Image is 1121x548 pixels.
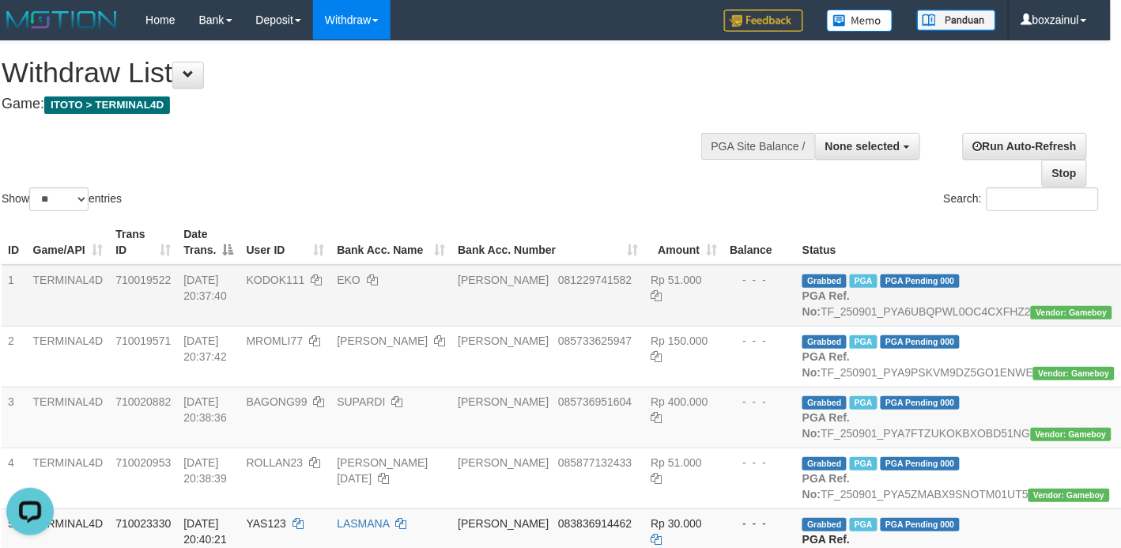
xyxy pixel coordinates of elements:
span: [DATE] 20:37:40 [183,274,227,302]
span: Rp 150.000 [651,334,708,347]
a: Stop [1042,160,1087,187]
span: Rp 30.000 [651,517,702,530]
th: Status [796,220,1121,265]
span: [DATE] 20:38:36 [183,395,227,424]
span: None selected [825,140,900,153]
td: 1 [2,265,27,327]
img: panduan.png [917,9,996,31]
span: KODOK111 [247,274,305,286]
span: [DATE] 20:37:42 [183,334,227,363]
h1: Withdraw List [2,57,721,89]
h4: Game: [2,96,721,112]
img: Feedback.jpg [724,9,803,32]
span: Vendor URL: https://payment21.1velocity.biz [1031,428,1112,441]
th: Trans ID: activate to sort column ascending [109,220,177,265]
td: TERMINAL4D [27,387,110,448]
span: 710019571 [115,334,171,347]
div: - - - [730,333,790,349]
span: 710019522 [115,274,171,286]
th: Amount: activate to sort column ascending [644,220,723,265]
th: ID [2,220,27,265]
span: MROMLI77 [247,334,304,347]
span: Rp 51.000 [651,274,702,286]
input: Search: [987,187,1099,211]
div: PGA Site Balance / [701,133,815,160]
select: Showentries [29,187,89,211]
td: 2 [2,326,27,387]
span: [PERSON_NAME] [458,456,549,469]
div: - - - [730,394,790,410]
div: - - - [730,272,790,288]
span: [PERSON_NAME] [458,517,549,530]
span: 710023330 [115,517,171,530]
span: 710020882 [115,395,171,408]
span: Marked by boxmaster [850,518,878,531]
span: Grabbed [802,396,847,410]
span: ITOTO > TERMINAL4D [44,96,170,114]
span: Marked by boxmaster [850,457,878,471]
button: None selected [815,133,920,160]
span: Vendor URL: https://payment21.1velocity.biz [1031,306,1112,319]
td: TERMINAL4D [27,326,110,387]
img: MOTION_logo.png [2,8,122,32]
span: 710020953 [115,456,171,469]
span: Copy 085877132433 to clipboard [558,456,632,469]
span: PGA Pending [881,274,960,288]
span: Marked by boxmaster [850,274,878,288]
span: Grabbed [802,274,847,288]
span: ROLLAN23 [247,456,304,469]
td: 4 [2,448,27,508]
b: PGA Ref. No: [802,289,850,318]
span: [PERSON_NAME] [458,274,549,286]
td: TERMINAL4D [27,265,110,327]
span: Rp 51.000 [651,456,702,469]
span: PGA Pending [881,518,960,531]
th: Date Trans.: activate to sort column descending [177,220,240,265]
span: BAGONG99 [247,395,308,408]
span: Copy 081229741582 to clipboard [558,274,632,286]
td: TF_250901_PYA6UBQPWL0OC4CXFHZ2 [796,265,1121,327]
span: PGA Pending [881,457,960,471]
span: Grabbed [802,518,847,531]
th: Balance [723,220,796,265]
th: User ID: activate to sort column ascending [240,220,331,265]
label: Show entries [2,187,122,211]
span: [PERSON_NAME] [458,395,549,408]
a: EKO [337,274,360,286]
span: Marked by boxmaster [850,335,878,349]
span: Grabbed [802,457,847,471]
button: Open LiveChat chat widget [6,6,54,54]
span: Marked by boxmaster [850,396,878,410]
a: Run Auto-Refresh [963,133,1087,160]
a: SUPARDI [337,395,385,408]
a: [PERSON_NAME] [337,334,428,347]
span: Rp 400.000 [651,395,708,408]
span: Copy 085736951604 to clipboard [558,395,632,408]
b: PGA Ref. No: [802,472,850,501]
td: TF_250901_PYA7FTZUKOKBXOBD51NG [796,387,1121,448]
span: Grabbed [802,335,847,349]
td: TF_250901_PYA9PSKVM9DZ5GO1ENWE [796,326,1121,387]
img: Button%20Memo.svg [827,9,893,32]
span: PGA Pending [881,335,960,349]
th: Game/API: activate to sort column ascending [27,220,110,265]
td: TF_250901_PYA5ZMABX9SNOTM01UT5 [796,448,1121,508]
span: Vendor URL: https://payment21.1velocity.biz [1033,367,1114,380]
span: Copy 085733625947 to clipboard [558,334,632,347]
b: PGA Ref. No: [802,350,850,379]
span: Vendor URL: https://payment21.1velocity.biz [1029,489,1109,502]
td: TERMINAL4D [27,448,110,508]
a: LASMANA [337,517,389,530]
th: Bank Acc. Name: activate to sort column ascending [330,220,451,265]
span: [DATE] 20:38:39 [183,456,227,485]
td: 3 [2,387,27,448]
span: Copy 083836914462 to clipboard [558,517,632,530]
span: [PERSON_NAME] [458,334,549,347]
span: YAS123 [247,517,286,530]
a: [PERSON_NAME][DATE] [337,456,428,485]
div: - - - [730,516,790,531]
span: [DATE] 20:40:21 [183,517,227,546]
span: PGA Pending [881,396,960,410]
b: PGA Ref. No: [802,411,850,440]
th: Bank Acc. Number: activate to sort column ascending [451,220,644,265]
